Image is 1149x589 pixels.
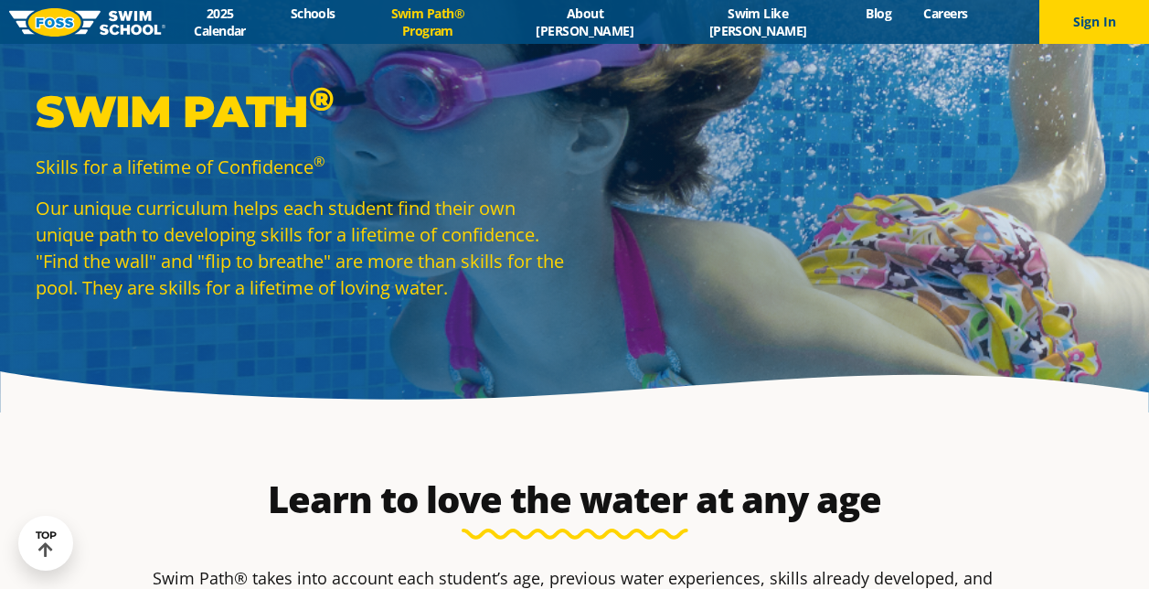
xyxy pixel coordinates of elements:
h2: Learn to love the water at any age [144,477,1006,521]
a: Swim Path® Program [351,5,504,39]
a: About [PERSON_NAME] [504,5,665,39]
p: Skills for a lifetime of Confidence [36,154,566,180]
p: Swim Path [36,84,566,139]
sup: ® [314,152,324,170]
a: Schools [274,5,351,22]
img: FOSS Swim School Logo [9,8,165,37]
a: Blog [850,5,908,22]
div: TOP [36,530,57,558]
a: 2025 Calendar [165,5,274,39]
p: Our unique curriculum helps each student find their own unique path to developing skills for a li... [36,195,566,301]
a: Swim Like [PERSON_NAME] [665,5,850,39]
sup: ® [309,79,334,119]
a: Careers [908,5,984,22]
